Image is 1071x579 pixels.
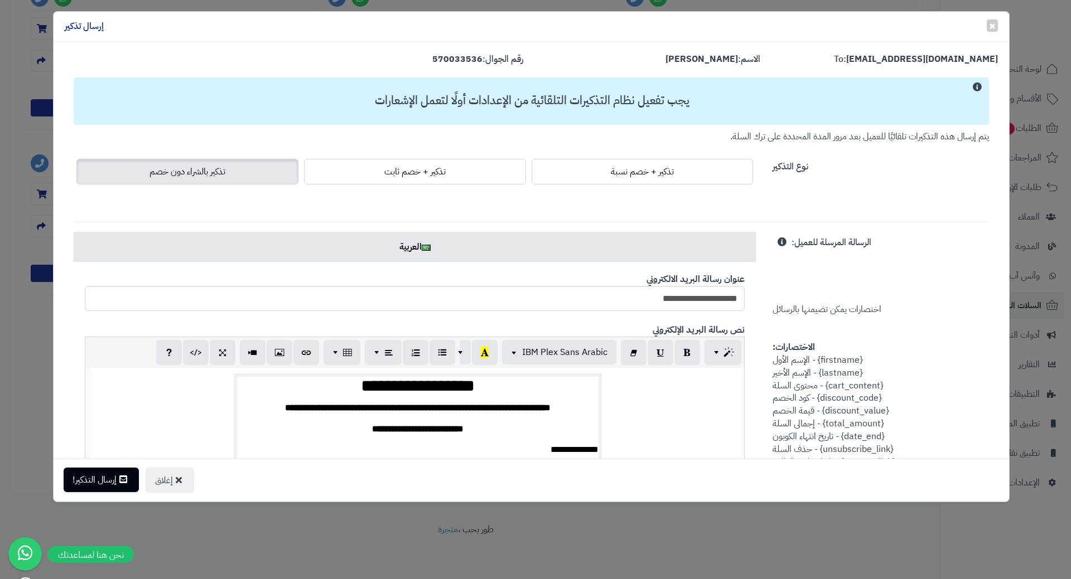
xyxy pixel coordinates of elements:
span: IBM Plex Sans Arabic [522,346,607,359]
strong: [PERSON_NAME] [665,52,738,66]
small: يتم إرسال هذه التذكيرات تلقائيًا للعميل بعد مرور المدة المحددة على ترك السلة. [730,130,989,143]
span: تذكير + خصم ثابت [384,165,446,178]
img: ar.png [422,245,431,251]
label: نوع التذكير [773,156,808,173]
b: نص رسالة البريد الإلكتروني [653,323,745,337]
button: إرسال التذكير! [64,468,139,492]
strong: 570033536 [432,52,483,66]
label: الاسم: [665,53,760,66]
span: تذكير بالشراء دون خصم [149,165,225,178]
span: × [989,17,996,34]
h3: يجب تفعيل نظام التذكيرات التلقائية من الإعدادات أولًا لتعمل الإشعارات [79,94,985,107]
h4: إرسال تذكير [65,20,104,33]
label: الرسالة المرسلة للعميل: [792,232,871,249]
label: رقم الجوال: [432,53,523,66]
button: إغلاق [146,468,194,493]
b: عنوان رسالة البريد الالكتروني [647,273,745,286]
label: To: [834,53,998,66]
a: العربية [74,232,756,262]
strong: الاختصارات: [773,340,815,354]
span: تذكير + خصم نسبة [611,165,674,178]
strong: [EMAIL_ADDRESS][DOMAIN_NAME] [846,52,998,66]
span: اختصارات يمكن تضيمنها بالرسائل {firstname} - الإسم الأول {lastname} - الإسم الأخير {cart_content}... [773,236,895,468]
